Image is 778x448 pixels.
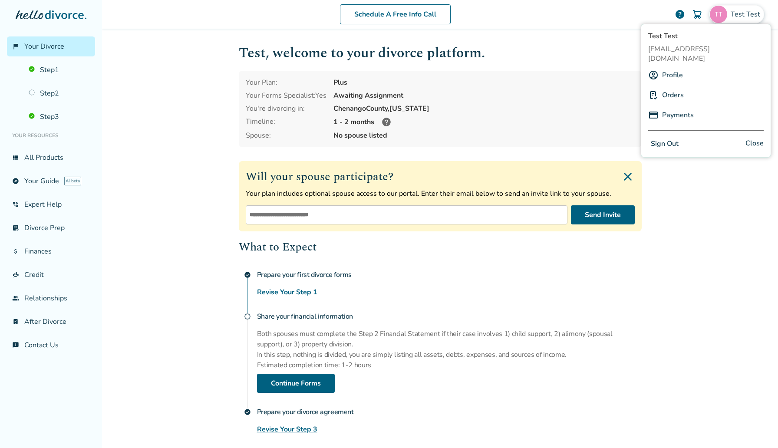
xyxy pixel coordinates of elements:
[257,349,642,360] p: In this step, nothing is divided, you are simply listing all assets, debts, expenses, and sources...
[340,4,451,24] a: Schedule A Free Info Call
[731,10,764,19] span: Test Test
[23,107,95,127] a: Step3
[7,312,95,332] a: bookmark_checkAfter Divorce
[246,78,326,87] div: Your Plan:
[64,177,81,185] span: AI beta
[246,91,326,100] div: Your Forms Specialist: Yes
[333,104,635,113] div: Chenango County, [US_STATE]
[239,43,642,64] h1: Test , welcome to your divorce platform.
[239,238,642,256] h2: What to Expect
[7,194,95,214] a: phone_in_talkExpert Help
[12,318,19,325] span: bookmark_check
[648,90,659,100] img: P
[7,288,95,308] a: groupRelationships
[257,403,642,421] h4: Prepare your divorce agreement
[7,265,95,285] a: finance_modeCredit
[246,189,635,198] p: Your plan includes optional spouse access to our portal. Enter their email below to send an invit...
[648,138,681,150] button: Sign Out
[246,131,326,140] span: Spouse:
[648,31,764,41] span: Test Test
[333,78,635,87] div: Plus
[12,178,19,184] span: explore
[662,87,684,103] a: Orders
[246,104,326,113] div: You're divorcing in:
[621,170,635,184] img: Close invite form
[257,424,317,435] a: Revise Your Step 3
[257,374,335,393] a: Continue Forms
[710,6,727,23] img: rocko.laiden@freedrops.org
[12,342,19,349] span: chat_info
[257,308,642,325] h4: Share your financial information
[257,266,642,283] h4: Prepare your first divorce forms
[244,313,251,320] span: radio_button_unchecked
[692,9,702,20] img: Cart
[23,60,95,80] a: Step1
[7,148,95,168] a: view_listAll Products
[648,110,659,120] img: P
[244,408,251,415] span: check_circle
[246,117,326,127] div: Timeline:
[333,131,635,140] span: No spouse listed
[745,138,764,150] span: Close
[257,360,642,370] p: Estimated completion time: 1-2 hours
[735,406,778,448] iframe: Chat Widget
[648,70,659,80] img: A
[12,201,19,208] span: phone_in_talk
[244,271,251,278] span: check_circle
[7,218,95,238] a: list_alt_checkDivorce Prep
[12,248,19,255] span: attach_money
[333,91,635,100] div: Awaiting Assignment
[662,107,694,123] a: Payments
[246,168,635,185] h2: Will your spouse participate?
[662,67,683,83] a: Profile
[12,43,19,50] span: flag_2
[648,44,764,63] span: [EMAIL_ADDRESS][DOMAIN_NAME]
[23,83,95,103] a: Step2
[24,42,64,51] span: Your Divorce
[12,295,19,302] span: group
[257,329,642,349] p: Both spouses must complete the Step 2 Financial Statement if their case involves 1) child support...
[257,287,317,297] a: Revise Your Step 1
[7,127,95,144] li: Your Resources
[571,205,635,224] button: Send Invite
[12,154,19,161] span: view_list
[7,241,95,261] a: attach_moneyFinances
[12,224,19,231] span: list_alt_check
[12,271,19,278] span: finance_mode
[7,335,95,355] a: chat_infoContact Us
[333,117,635,127] div: 1 - 2 months
[7,171,95,191] a: exploreYour GuideAI beta
[7,36,95,56] a: flag_2Your Divorce
[675,9,685,20] a: help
